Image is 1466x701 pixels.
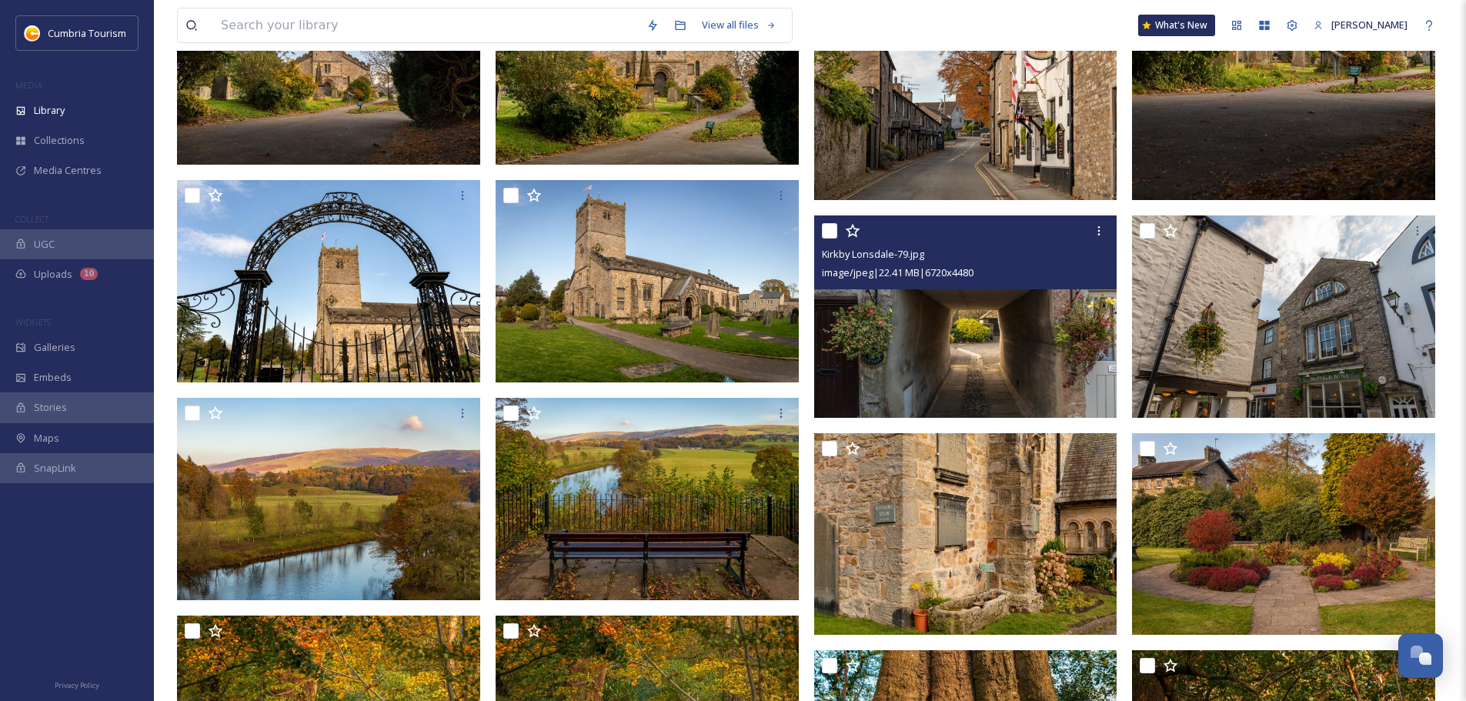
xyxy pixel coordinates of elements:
span: Embeds [34,370,72,385]
span: Privacy Policy [55,680,99,690]
img: Kirkby Lonsdale-72.jpg [496,180,799,382]
a: What's New [1138,15,1215,36]
span: MEDIA [15,79,42,91]
img: images.jpg [25,25,40,41]
img: Kirkby Lonsdale-63.jpg [177,398,480,600]
span: image/jpeg | 22.41 MB | 6720 x 4480 [822,265,973,279]
img: Kirkby Lonsdale-60.jpg [496,398,799,600]
img: Kirkby Lonsdale-79.jpg [814,215,1117,418]
span: SnapLink [34,461,76,476]
span: Stories [34,400,67,415]
button: Open Chat [1398,633,1443,678]
img: Kirkby Lonsdale-78.jpg [1132,215,1435,418]
span: UGC [34,237,55,252]
img: Kirkby Lonsdale-64.jpg [1132,433,1435,636]
span: Cumbria Tourism [48,26,126,40]
a: Privacy Policy [55,675,99,693]
a: View all files [694,10,784,40]
span: Media Centres [34,163,102,178]
input: Search your library [213,8,639,42]
span: Maps [34,431,59,446]
span: WIDGETS [15,316,51,328]
span: COLLECT [15,213,48,225]
span: Collections [34,133,85,148]
a: [PERSON_NAME] [1306,10,1415,40]
img: Kirkby Lonsdale-65.jpg [814,433,1117,636]
span: Library [34,103,65,118]
img: Kirkby Lonsdale-77.jpg [177,180,480,382]
span: Uploads [34,267,72,282]
span: Kirkby Lonsdale-79.jpg [822,247,924,261]
span: [PERSON_NAME] [1331,18,1408,32]
span: Galleries [34,340,75,355]
div: 10 [80,268,98,280]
